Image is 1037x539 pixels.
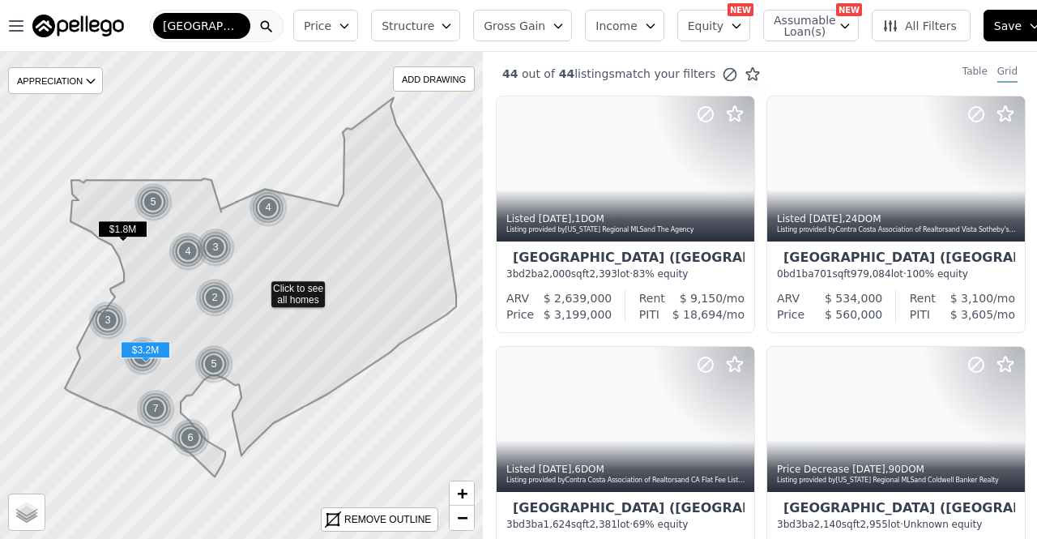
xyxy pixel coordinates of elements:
[473,10,572,41] button: Gross Gain
[950,292,993,305] span: $ 3,100
[777,290,800,306] div: ARV
[171,418,210,457] div: 6
[872,10,971,41] button: All Filters
[457,483,467,503] span: +
[763,10,859,41] button: Assumable Loan(s)
[639,290,665,306] div: Rent
[450,481,474,506] a: Zoom in
[344,512,431,527] div: REMOVE OUTLINE
[194,344,234,383] img: g1.png
[595,18,638,34] span: Income
[680,292,723,305] span: $ 9,150
[506,502,519,515] img: House
[163,18,241,34] span: [GEOGRAPHIC_DATA] ([GEOGRAPHIC_DATA])
[9,494,45,530] a: Layers
[777,225,1017,235] div: Listing provided by Contra Costa Association of Realtors and Vista Sotheby's Int'l Realty
[777,212,1017,225] div: Listed , 24 DOM
[506,502,745,518] div: [GEOGRAPHIC_DATA] ([GEOGRAPHIC_DATA] Area)
[457,507,467,528] span: −
[32,15,124,37] img: Pellego
[506,251,519,264] img: House
[544,292,612,305] span: $ 2,639,000
[777,463,1017,476] div: Price Decrease , 90 DOM
[930,306,1015,323] div: /mo
[483,66,761,83] div: out of listings
[506,212,746,225] div: Listed , 1 DOM
[777,306,804,323] div: Price
[539,213,572,225] time: 2025-09-15 18:15
[539,464,572,475] time: 2025-09-10 05:00
[825,308,882,321] span: $ 560,000
[672,308,723,321] span: $ 18,694
[506,463,746,476] div: Listed , 6 DOM
[484,18,545,34] span: Gross Gain
[293,10,358,41] button: Price
[196,228,236,267] img: g1.png
[195,278,235,317] img: g1.png
[777,267,1015,280] div: 0 bd 1 ba sqft lot · 100% equity
[506,251,745,267] div: [GEOGRAPHIC_DATA] ([GEOGRAPHIC_DATA] Area)
[860,519,887,530] span: 2,955
[688,18,723,34] span: Equity
[777,502,1015,518] div: [GEOGRAPHIC_DATA] ([GEOGRAPHIC_DATA] Area)
[555,67,574,80] span: 44
[962,65,988,83] div: Table
[589,268,617,280] span: 2,393
[98,220,147,244] div: $1.8M
[196,228,235,267] div: 3
[728,3,753,16] div: NEW
[506,225,746,235] div: Listing provided by [US_STATE] Regional MLS and The Agency
[910,306,930,323] div: PITI
[169,232,208,271] img: g1.png
[88,301,128,340] img: g1.png
[659,306,745,323] div: /mo
[766,96,1024,333] a: Listed [DATE],24DOMListing provided byContra Costa Association of Realtorsand Vista Sotheby's Int...
[544,519,571,530] span: 1,624
[506,518,745,531] div: 3 bd 3 ba sqft lot · 69% equity
[506,306,534,323] div: Price
[136,389,175,428] div: 7
[88,301,127,340] div: 3
[677,10,750,41] button: Equity
[639,306,659,323] div: PITI
[169,232,207,271] div: 4
[825,292,882,305] span: $ 534,000
[585,10,664,41] button: Income
[544,268,571,280] span: 2,000
[496,96,753,333] a: Listed [DATE],1DOMListing provided by[US_STATE] Regional MLSand The AgencyHouse[GEOGRAPHIC_DATA] ...
[994,18,1022,34] span: Save
[852,464,886,475] time: 2025-09-09 20:07
[121,341,170,358] span: $3.2M
[123,336,163,375] img: g1.png
[171,418,211,457] img: g1.png
[134,182,173,221] img: g1.png
[194,344,233,383] div: 5
[777,476,1017,486] div: Listing provided by [US_STATE] Regional MLS and Coldwell Banker Realty
[134,182,173,221] div: 5
[882,18,957,34] span: All Filters
[502,67,518,80] span: 44
[8,67,103,94] div: APPRECIATION
[665,290,745,306] div: /mo
[851,268,891,280] span: 979,084
[382,18,433,34] span: Structure
[371,10,460,41] button: Structure
[777,502,790,515] img: House
[950,308,993,321] span: $ 3,605
[123,336,162,375] div: 4
[589,519,617,530] span: 2,381
[809,213,843,225] time: 2025-09-13 05:00
[506,476,746,486] div: Listing provided by Contra Costa Association of Realtors and CA Flat Fee Listings, Inc
[777,518,1015,531] div: 3 bd 3 ba sqft lot · Unknown equity
[774,15,826,37] span: Assumable Loan(s)
[615,66,716,82] span: match your filters
[814,268,833,280] span: 701
[910,290,936,306] div: Rent
[506,267,745,280] div: 3 bd 2 ba sqft lot · 83% equity
[997,65,1018,83] div: Grid
[249,188,288,227] div: 4
[544,308,612,321] span: $ 3,199,000
[450,506,474,530] a: Zoom out
[121,341,170,365] div: $3.2M
[249,188,288,227] img: g1.png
